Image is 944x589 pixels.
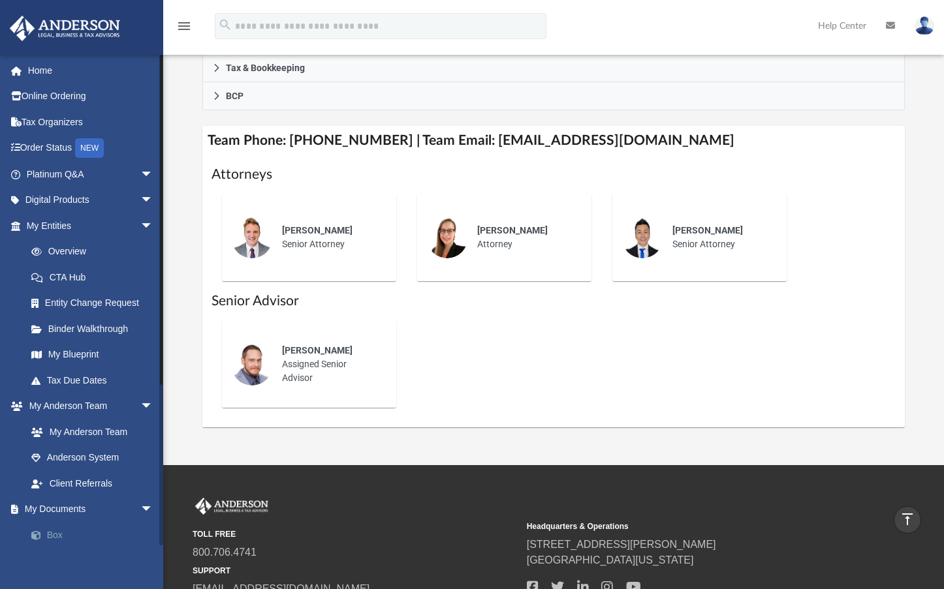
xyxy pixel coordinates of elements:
[193,528,518,540] small: TOLL FREE
[9,496,173,522] a: My Documentsarrow_drop_down
[212,165,896,184] h1: Attorneys
[9,57,173,83] a: Home
[212,292,896,310] h1: Senior Advisor
[202,54,905,82] a: Tax & Bookkeeping
[140,213,166,239] span: arrow_drop_down
[9,109,173,135] a: Tax Organizers
[900,511,915,527] i: vertical_align_top
[226,63,305,72] span: Tax & Bookkeeping
[621,217,663,258] img: thumbnail
[193,498,271,515] img: Anderson Advisors Platinum Portal
[176,18,192,34] i: menu
[18,342,166,368] a: My Blueprint
[672,225,743,235] span: [PERSON_NAME]
[231,217,273,258] img: thumbnail
[193,565,518,577] small: SUPPORT
[202,126,905,155] h4: Team Phone: [PHONE_NUMBER] | Team Email: [EMAIL_ADDRESS][DOMAIN_NAME]
[894,506,921,534] a: vertical_align_top
[18,470,166,496] a: Client Referrals
[18,316,173,342] a: Binder Walkthrough
[140,187,166,214] span: arrow_drop_down
[273,335,387,394] div: Assigned Senior Advisor
[140,393,166,420] span: arrow_drop_down
[18,445,166,471] a: Anderson System
[140,496,166,523] span: arrow_drop_down
[9,187,173,213] a: Digital Productsarrow_drop_down
[282,225,353,235] span: [PERSON_NAME]
[140,161,166,188] span: arrow_drop_down
[273,215,387,260] div: Senior Attorney
[527,554,694,566] a: [GEOGRAPHIC_DATA][US_STATE]
[176,25,192,34] a: menu
[663,215,778,260] div: Senior Attorney
[426,217,468,258] img: thumbnail
[218,18,232,32] i: search
[75,138,104,158] div: NEW
[9,83,173,110] a: Online Ordering
[18,264,173,290] a: CTA Hub
[18,290,173,316] a: Entity Change Request
[9,213,173,239] a: My Entitiesarrow_drop_down
[18,522,173,548] a: Box
[468,215,582,260] div: Attorney
[193,547,257,558] a: 800.706.4741
[9,135,173,162] a: Order StatusNEW
[527,539,716,550] a: [STREET_ADDRESS][PERSON_NAME]
[226,91,244,100] span: BCP
[477,225,548,235] span: [PERSON_NAME]
[202,82,905,110] a: BCP
[915,16,934,35] img: User Pic
[18,367,173,393] a: Tax Due Dates
[18,419,160,445] a: My Anderson Team
[282,345,353,355] span: [PERSON_NAME]
[9,161,173,187] a: Platinum Q&Aarrow_drop_down
[9,393,166,419] a: My Anderson Teamarrow_drop_down
[6,16,124,41] img: Anderson Advisors Platinum Portal
[527,521,852,532] small: Headquarters & Operations
[231,344,273,385] img: thumbnail
[18,239,173,265] a: Overview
